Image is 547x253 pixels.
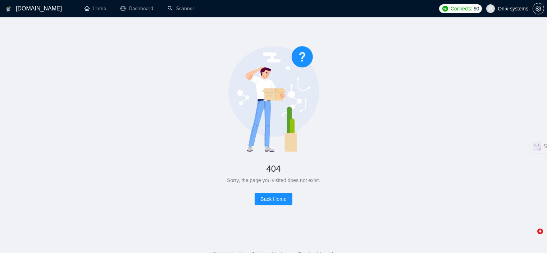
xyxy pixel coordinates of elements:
[23,161,524,176] div: 404
[523,229,540,246] iframe: Intercom live chat
[474,5,479,13] span: 90
[168,5,194,12] a: searchScanner
[533,3,544,14] button: setting
[442,6,448,12] img: upwork-logo.png
[533,6,544,12] a: setting
[260,195,286,203] span: Back Home
[255,193,292,205] button: Back Home
[23,176,524,184] div: Sorry, the page you visited does not exist.
[451,5,472,13] span: Connects:
[85,5,106,12] a: homeHome
[533,6,544,12] span: setting
[488,6,493,11] span: user
[6,3,11,15] img: logo
[537,229,543,234] span: 4
[120,5,153,12] a: dashboardDashboard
